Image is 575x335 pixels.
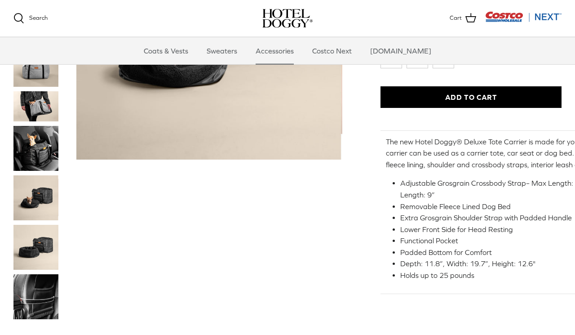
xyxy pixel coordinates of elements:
[13,91,58,121] a: Thumbnail Link
[13,274,58,319] a: Thumbnail Link
[248,37,302,64] a: Accessories
[29,14,48,21] span: Search
[485,17,562,24] a: Visit Costco Next
[450,13,462,23] span: Cart
[262,9,313,28] img: hoteldoggycom
[262,9,313,28] a: hoteldoggy.com hoteldoggycom
[362,37,439,64] a: [DOMAIN_NAME]
[136,37,196,64] a: Coats & Vests
[13,13,48,24] a: Search
[199,37,245,64] a: Sweaters
[13,225,58,270] a: Thumbnail Link
[13,126,58,171] a: Thumbnail Link
[13,175,58,220] a: Thumbnail Link
[450,13,476,24] a: Cart
[380,86,562,108] button: Add to Cart
[485,11,562,22] img: Costco Next
[304,37,360,64] a: Costco Next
